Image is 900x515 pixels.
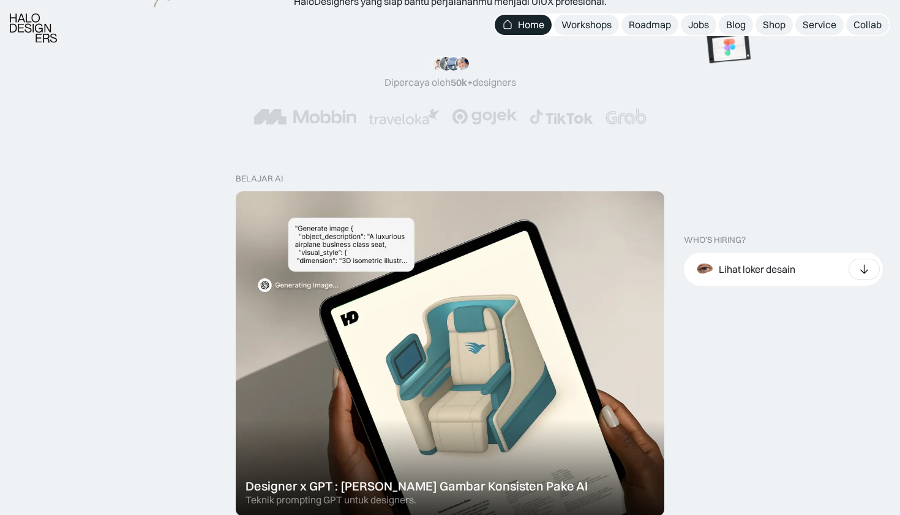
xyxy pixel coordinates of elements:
[719,15,753,35] a: Blog
[853,18,882,31] div: Collab
[554,15,619,35] a: Workshops
[561,18,612,31] div: Workshops
[629,18,671,31] div: Roadmap
[518,18,544,31] div: Home
[236,174,283,184] div: belajar ai
[684,235,746,245] div: WHO’S HIRING?
[803,18,836,31] div: Service
[846,15,889,35] a: Collab
[719,263,795,276] div: Lihat loker desain
[688,18,709,31] div: Jobs
[621,15,678,35] a: Roadmap
[756,15,793,35] a: Shop
[384,76,516,89] div: Dipercaya oleh designers
[763,18,786,31] div: Shop
[495,15,552,35] a: Home
[681,15,716,35] a: Jobs
[795,15,844,35] a: Service
[451,76,473,88] span: 50k+
[726,18,746,31] div: Blog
